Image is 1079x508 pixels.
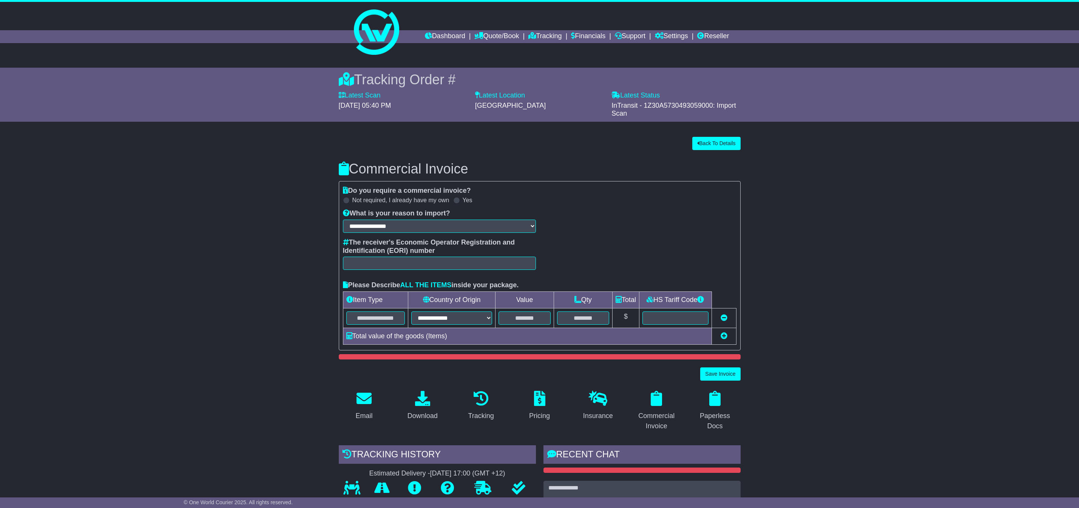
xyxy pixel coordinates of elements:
[343,187,471,195] label: Do you require a commercial invoice?
[425,30,465,43] a: Dashboard
[692,137,740,150] button: Back To Details
[611,102,736,118] span: InTransit - 1Z30A5730493059000: Import Scan
[697,30,729,43] a: Reseller
[339,161,741,177] h3: Commercial Invoice
[578,388,618,424] a: Insurance
[529,411,550,421] div: Pricing
[611,91,660,100] label: Latest Status
[339,91,381,100] label: Latest Scan
[339,469,536,478] div: Estimated Delivery -
[403,388,443,424] a: Download
[612,308,639,328] td: $
[655,30,688,43] a: Settings
[343,281,519,290] label: Please Describe inside your package.
[475,91,525,100] label: Latest Location
[430,469,505,478] div: [DATE] 17:00 (GMT +12)
[639,291,712,308] td: HS Tariff Code
[554,291,612,308] td: Qty
[408,291,495,308] td: Country of Origin
[339,445,536,466] div: Tracking history
[496,291,554,308] td: Value
[408,411,438,421] div: Download
[343,209,450,218] label: What is your reason to import?
[612,291,639,308] td: Total
[583,411,613,421] div: Insurance
[524,388,555,424] a: Pricing
[721,332,727,340] a: Add new item
[543,445,741,466] div: RECENT CHAT
[528,30,562,43] a: Tracking
[571,30,605,43] a: Financials
[339,102,391,109] span: [DATE] 05:40 PM
[615,30,645,43] a: Support
[468,411,494,421] div: Tracking
[631,388,682,434] a: Commercial Invoice
[695,411,736,431] div: Paperless Docs
[463,388,499,424] a: Tracking
[352,197,449,204] label: Not required, I already have my own
[343,331,705,341] div: Total value of the goods ( Items)
[636,411,677,431] div: Commercial Invoice
[474,30,519,43] a: Quote/Book
[184,499,293,505] span: © One World Courier 2025. All rights reserved.
[400,281,452,289] span: ALL THE ITEMS
[700,367,740,381] button: Save Invoice
[343,291,408,308] td: Item Type
[339,71,741,88] div: Tracking Order #
[350,388,377,424] a: Email
[463,197,472,204] label: Yes
[343,239,536,255] label: The receiver's Economic Operator Registration and Identification (EORI) number
[690,388,741,434] a: Paperless Docs
[475,102,546,109] span: [GEOGRAPHIC_DATA]
[721,314,727,322] a: Remove this item
[355,411,372,421] div: Email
